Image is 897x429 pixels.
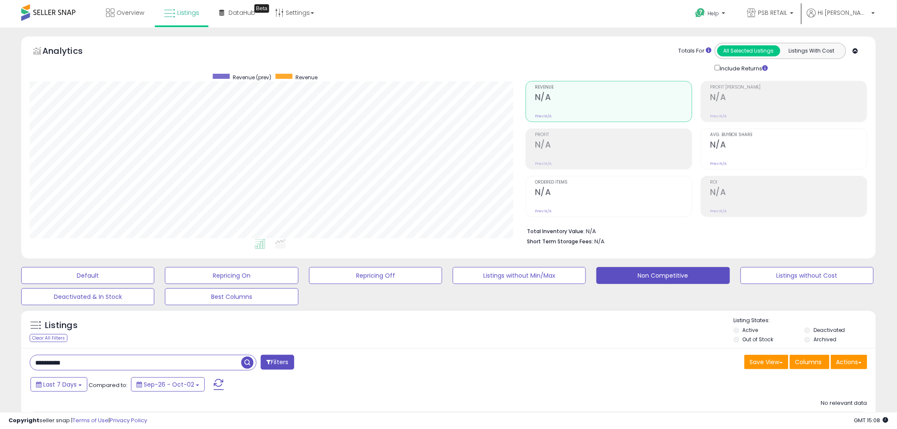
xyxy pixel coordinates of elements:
[43,380,77,389] span: Last 7 Days
[45,320,78,331] h5: Listings
[117,8,144,17] span: Overview
[689,1,734,28] a: Help
[758,8,788,17] span: PSB RETAIL
[165,288,298,305] button: Best Columns
[527,238,593,245] b: Short Term Storage Fees:
[708,63,778,72] div: Include Returns
[527,228,585,235] b: Total Inventory Value:
[165,267,298,284] button: Repricing On
[594,237,604,245] span: N/A
[177,8,199,17] span: Listings
[710,85,867,90] span: Profit [PERSON_NAME]
[535,92,692,104] h2: N/A
[535,187,692,199] h2: N/A
[30,334,67,342] div: Clear All Filters
[780,45,843,56] button: Listings With Cost
[233,74,271,81] span: Revenue (prev)
[710,133,867,137] span: Avg. Buybox Share
[813,336,836,343] label: Archived
[228,8,255,17] span: DataHub
[710,92,867,104] h2: N/A
[261,355,294,370] button: Filters
[679,47,712,55] div: Totals For
[535,209,552,214] small: Prev: N/A
[710,209,727,214] small: Prev: N/A
[710,187,867,199] h2: N/A
[8,417,147,425] div: seller snap | |
[695,8,706,18] i: Get Help
[744,355,788,369] button: Save View
[453,267,586,284] button: Listings without Min/Max
[717,45,780,56] button: All Selected Listings
[710,180,867,185] span: ROI
[89,381,128,389] span: Compared to:
[743,336,774,343] label: Out of Stock
[42,45,99,59] h5: Analytics
[710,140,867,151] h2: N/A
[743,326,758,334] label: Active
[741,267,874,284] button: Listings without Cost
[131,377,205,392] button: Sep-26 - Oct-02
[535,161,552,166] small: Prev: N/A
[596,267,730,284] button: Non Competitive
[535,133,692,137] span: Profit
[795,358,822,366] span: Columns
[535,140,692,151] h2: N/A
[734,317,876,325] p: Listing States:
[790,355,830,369] button: Columns
[535,180,692,185] span: Ordered Items
[535,85,692,90] span: Revenue
[708,10,719,17] span: Help
[254,4,269,13] div: Tooltip anchor
[710,114,727,119] small: Prev: N/A
[831,355,867,369] button: Actions
[295,74,318,81] span: Revenue
[72,416,109,424] a: Terms of Use
[21,267,154,284] button: Default
[821,399,867,407] div: No relevant data
[807,8,875,28] a: Hi [PERSON_NAME]
[710,161,727,166] small: Prev: N/A
[110,416,147,424] a: Privacy Policy
[31,377,87,392] button: Last 7 Days
[535,114,552,119] small: Prev: N/A
[8,416,39,424] strong: Copyright
[854,416,889,424] span: 2025-10-10 15:08 GMT
[527,226,861,236] li: N/A
[144,380,194,389] span: Sep-26 - Oct-02
[21,288,154,305] button: Deactivated & In Stock
[309,267,442,284] button: Repricing Off
[813,326,845,334] label: Deactivated
[818,8,869,17] span: Hi [PERSON_NAME]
